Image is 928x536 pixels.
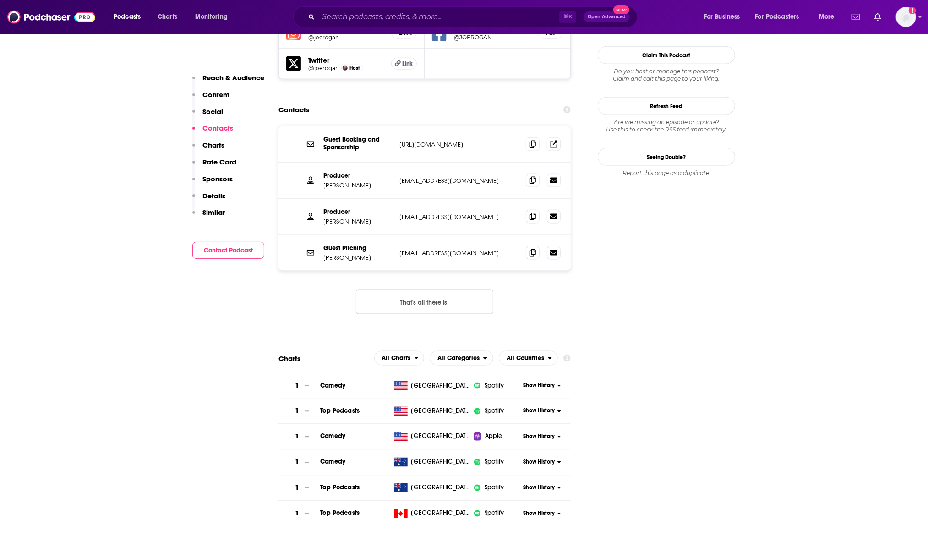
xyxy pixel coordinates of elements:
h5: Twitter [308,56,384,65]
a: @JOEROGAN [454,34,530,41]
span: Logged in as jennevievef [896,7,916,27]
button: Show History [520,407,564,415]
img: Podchaser - Follow, Share and Rate Podcasts [7,8,95,26]
span: Show History [523,459,555,466]
span: Canada [411,509,471,518]
span: All Charts [382,355,411,361]
button: Contacts [192,124,233,141]
span: Host [349,65,360,71]
span: Top Podcasts [320,484,360,492]
button: Sponsors [192,175,233,191]
span: United States [411,432,471,441]
a: Comedy [320,432,345,440]
span: All Countries [507,355,544,361]
button: Reach & Audience [192,73,264,90]
button: Rate Card [192,158,236,175]
span: Open Advanced [588,15,626,19]
h3: 1 [295,432,299,442]
p: Guest Pitching [323,244,392,252]
p: Reach & Audience [202,73,264,82]
img: iconImage [474,459,481,466]
button: open menu [813,10,846,24]
a: [GEOGRAPHIC_DATA] [390,381,474,390]
button: Contact Podcast [192,242,264,259]
span: Show History [523,510,555,518]
h2: Platforms [374,351,425,366]
button: open menu [499,351,558,366]
a: Comedy [320,382,345,389]
button: Refresh Feed [598,97,735,115]
span: United States [411,407,471,416]
span: Show History [523,382,555,389]
a: @joerogan [308,65,339,71]
p: [EMAIL_ADDRESS][DOMAIN_NAME] [399,177,519,185]
p: Details [202,191,225,200]
button: Show History [520,382,564,389]
button: Social [192,107,223,124]
button: open menu [374,351,425,366]
button: Nothing here. [356,290,493,314]
a: Link [391,58,417,70]
span: For Business [704,11,740,23]
p: Rate Card [202,158,236,166]
h3: 1 [295,406,299,416]
a: iconImageSpotify [474,458,520,467]
a: [GEOGRAPHIC_DATA] [390,509,474,518]
button: open menu [698,10,752,24]
span: More [819,11,835,23]
h2: Contacts [278,101,309,119]
a: 1 [278,373,320,398]
a: Seeing Double? [598,148,735,166]
a: Charts [152,10,183,24]
a: [GEOGRAPHIC_DATA] [390,458,474,467]
span: ⌘ K [559,11,576,23]
a: 1 [278,476,320,501]
a: @joerogan [308,34,384,41]
span: Apple [485,432,502,441]
button: Show History [520,459,564,466]
a: Apple [474,432,520,441]
a: Top Podcasts [320,407,360,415]
button: Show History [520,484,564,492]
button: Claim This Podcast [598,46,735,64]
span: Show History [523,407,555,415]
button: Charts [192,141,224,158]
a: Show notifications dropdown [871,9,885,25]
span: Spotify [485,381,504,390]
h2: Charts [278,354,300,363]
a: 1 [278,450,320,475]
a: Show notifications dropdown [848,9,863,25]
span: Australia [411,483,471,492]
p: Content [202,90,229,99]
p: Sponsors [202,175,233,183]
span: Podcasts [114,11,141,23]
img: Joe Rogan [343,66,348,71]
p: Producer [323,208,392,216]
img: iconImage [474,382,481,389]
p: [EMAIL_ADDRESS][DOMAIN_NAME] [399,249,519,257]
p: Charts [202,141,224,149]
a: 1 [278,399,320,424]
span: For Podcasters [755,11,799,23]
p: Guest Booking and Sponsorship [323,136,392,151]
span: Show History [523,484,555,492]
img: iconImage [474,510,481,517]
a: [GEOGRAPHIC_DATA] [390,407,474,416]
span: Comedy [320,458,345,466]
p: [URL][DOMAIN_NAME] [399,141,519,148]
span: All Categories [437,355,480,361]
img: iconImage [474,484,481,492]
h2: Countries [499,351,558,366]
span: New [613,5,630,14]
div: Claim and edit this page to your liking. [598,68,735,82]
button: Show History [520,510,564,518]
span: Spotify [485,407,504,416]
p: Contacts [202,124,233,132]
p: [EMAIL_ADDRESS][DOMAIN_NAME] [399,213,519,221]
